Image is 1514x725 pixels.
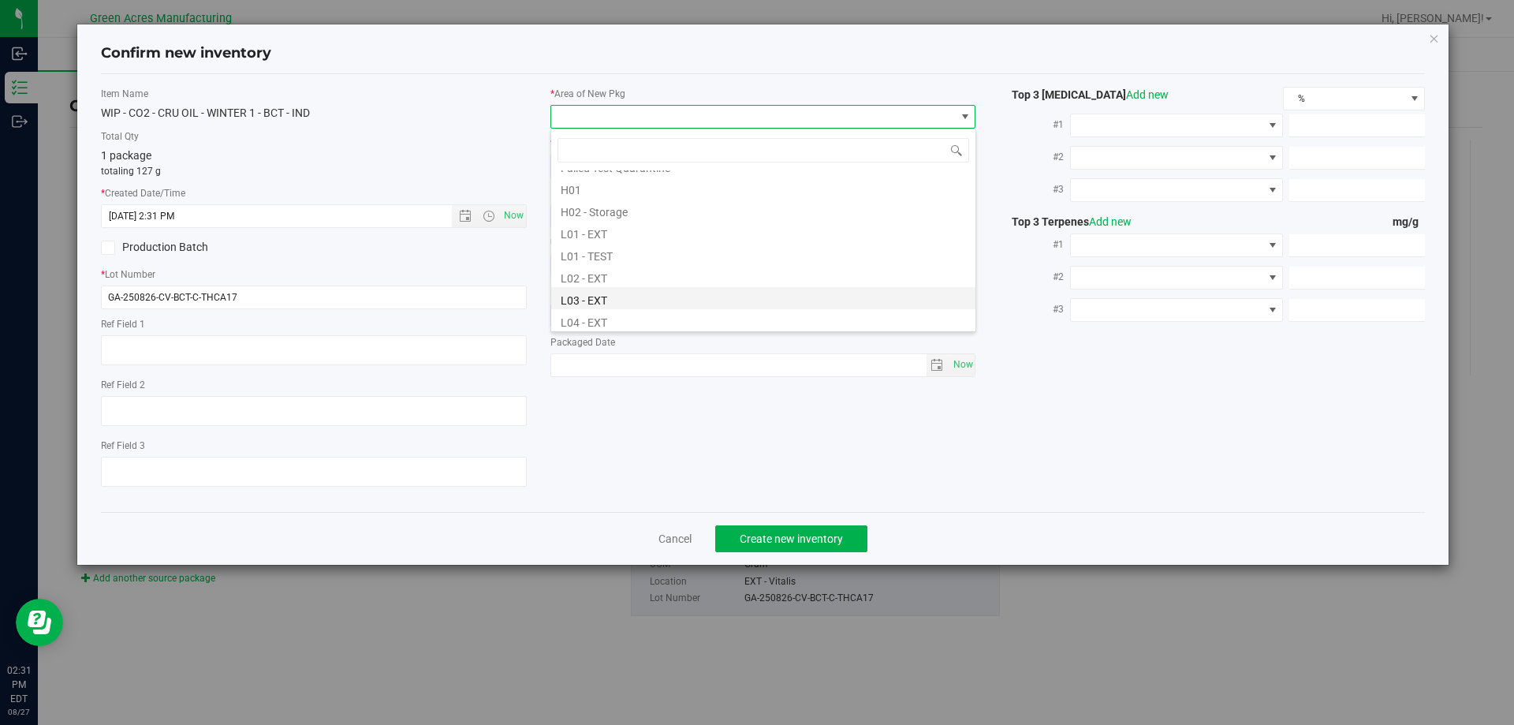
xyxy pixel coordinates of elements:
[715,525,867,552] button: Create new inventory
[999,295,1070,323] label: #3
[740,533,843,545] span: Create new inventory
[101,317,527,331] label: Ref Field 1
[550,87,976,101] label: Area of New Pkg
[999,110,1070,139] label: #1
[550,335,976,349] label: Packaged Date
[999,143,1070,171] label: #2
[101,105,527,121] div: WIP - CO2 - CRU OIL - WINTER 1 - BCT - IND
[101,378,527,392] label: Ref Field 2
[658,531,692,547] a: Cancel
[101,164,527,178] p: totaling 127 g
[999,230,1070,259] label: #1
[999,175,1070,204] label: #3
[1089,215,1132,228] a: Add new
[101,43,271,64] h4: Confirm new inventory
[949,353,976,376] span: Set Current date
[101,267,527,282] label: Lot Number
[475,210,502,222] span: Open the time view
[949,354,975,376] span: select
[101,87,527,101] label: Item Name
[1284,88,1404,110] span: %
[452,210,479,222] span: Open the date view
[101,439,527,453] label: Ref Field 3
[101,239,302,256] label: Production Batch
[927,354,949,376] span: select
[101,129,527,144] label: Total Qty
[101,186,527,200] label: Created Date/Time
[999,263,1070,291] label: #2
[999,215,1132,228] span: Top 3 Terpenes
[1126,88,1169,101] a: Add new
[1393,215,1425,228] span: mg/g
[16,599,63,646] iframe: Resource center
[500,204,527,227] span: Set Current date
[999,88,1169,101] span: Top 3 [MEDICAL_DATA]
[101,149,151,162] span: 1 package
